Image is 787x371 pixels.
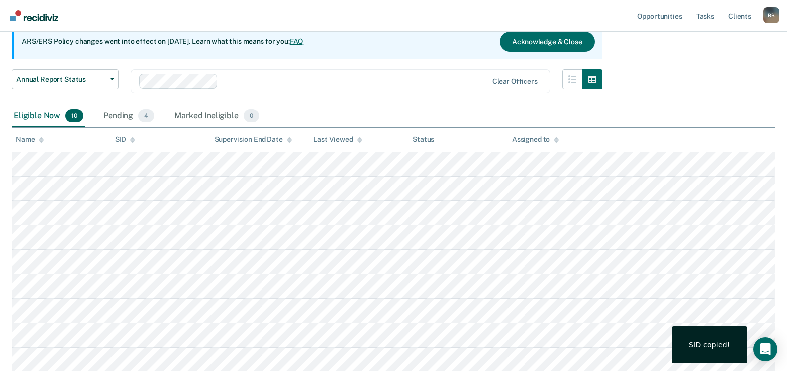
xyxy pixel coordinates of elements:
[492,77,538,86] div: Clear officers
[763,7,779,23] div: B B
[138,109,154,122] span: 4
[65,109,83,122] span: 10
[689,340,730,349] div: SID copied!
[215,135,292,144] div: Supervision End Date
[172,105,261,127] div: Marked Ineligible0
[753,337,777,361] div: Open Intercom Messenger
[763,7,779,23] button: Profile dropdown button
[413,135,434,144] div: Status
[101,105,156,127] div: Pending4
[115,135,136,144] div: SID
[12,69,119,89] button: Annual Report Status
[10,10,58,21] img: Recidiviz
[500,32,594,52] button: Acknowledge & Close
[244,109,259,122] span: 0
[16,75,106,84] span: Annual Report Status
[22,37,303,47] p: ARS/ERS Policy changes went into effect on [DATE]. Learn what this means for you:
[313,135,362,144] div: Last Viewed
[12,105,85,127] div: Eligible Now10
[512,135,559,144] div: Assigned to
[16,135,44,144] div: Name
[290,37,304,45] a: FAQ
